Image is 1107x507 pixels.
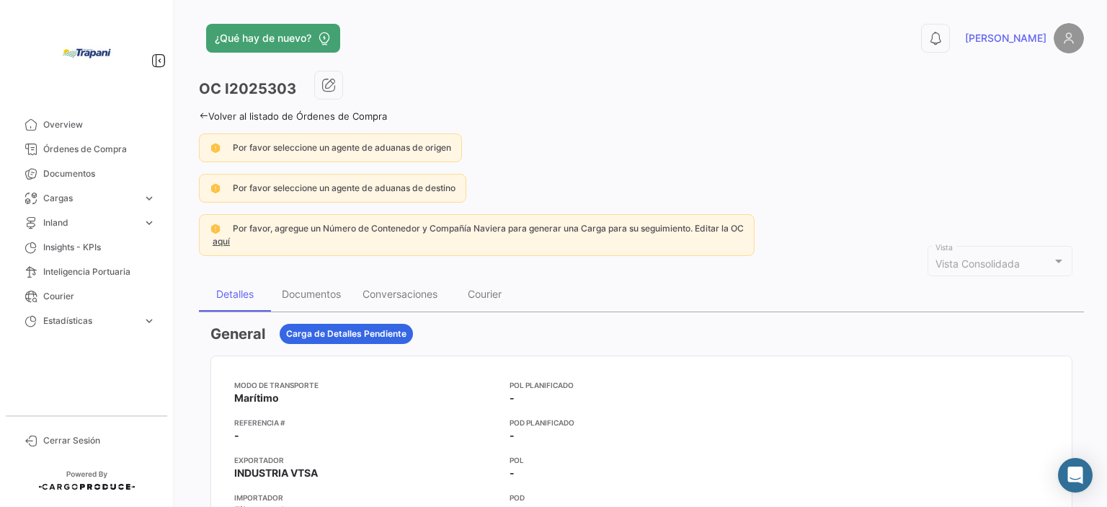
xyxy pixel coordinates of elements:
[43,216,137,229] span: Inland
[233,142,451,153] span: Por favor seleccione un agente de aduanas de origen
[43,143,156,156] span: Órdenes de Compra
[43,192,137,205] span: Cargas
[510,428,515,443] span: -
[12,137,161,162] a: Órdenes de Compra
[50,17,123,89] img: bd005829-9598-4431-b544-4b06bbcd40b2.jpg
[510,466,515,480] span: -
[234,454,498,466] app-card-info-title: Exportador
[43,167,156,180] span: Documentos
[215,31,311,45] span: ¿Qué hay de nuevo?
[43,434,156,447] span: Cerrar Sesión
[43,290,156,303] span: Courier
[43,241,156,254] span: Insights - KPIs
[510,391,515,405] span: -
[12,235,161,260] a: Insights - KPIs
[199,110,387,122] a: Volver al listado de Órdenes de Compra
[468,288,502,300] div: Courier
[234,391,279,405] span: Marítimo
[143,314,156,327] span: expand_more
[233,223,744,234] span: Por favor, agregue un Número de Contenedor y Compañía Naviera para generar una Carga para su segu...
[510,454,773,466] app-card-info-title: POL
[510,379,773,391] app-card-info-title: POL Planificado
[12,162,161,186] a: Documentos
[206,24,340,53] button: ¿Qué hay de nuevo?
[935,257,1020,270] span: Vista Consolidada
[234,379,498,391] app-card-info-title: Modo de Transporte
[43,118,156,131] span: Overview
[282,288,341,300] div: Documentos
[216,288,254,300] div: Detalles
[234,492,498,503] app-card-info-title: Importador
[143,192,156,205] span: expand_more
[234,417,498,428] app-card-info-title: Referencia #
[510,492,773,503] app-card-info-title: POD
[965,31,1046,45] span: [PERSON_NAME]
[210,324,265,344] h3: General
[234,466,318,480] span: INDUSTRIA VTSA
[233,182,455,193] span: Por favor seleccione un agente de aduanas de destino
[12,260,161,284] a: Inteligencia Portuaria
[1054,23,1084,53] img: placeholder-user.png
[363,288,437,300] div: Conversaciones
[43,265,156,278] span: Inteligencia Portuaria
[286,327,406,340] span: Carga de Detalles Pendiente
[43,314,137,327] span: Estadísticas
[12,284,161,309] a: Courier
[234,428,239,443] span: -
[1058,458,1093,493] div: Abrir Intercom Messenger
[12,113,161,137] a: Overview
[199,79,296,99] h3: OC I2025303
[510,417,773,428] app-card-info-title: POD Planificado
[143,216,156,229] span: expand_more
[210,236,233,247] a: aquí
